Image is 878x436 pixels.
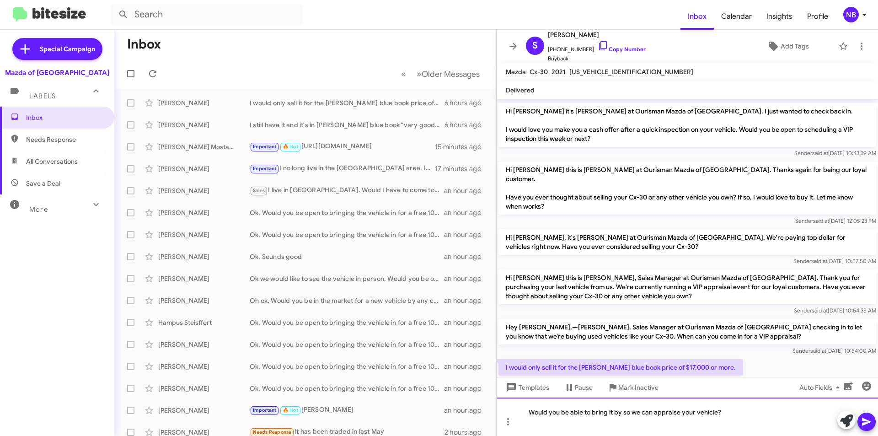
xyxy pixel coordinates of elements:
span: Pause [575,379,593,396]
div: [PERSON_NAME] [158,208,250,217]
span: Buyback [548,54,646,63]
p: Hey [PERSON_NAME],—[PERSON_NAME], Sales Manager at Ourisman Mazda of [GEOGRAPHIC_DATA] checking i... [498,319,876,344]
div: Oh ok, Would you be in the market for a new vehicle by any chance? [250,296,444,305]
span: said at [810,347,826,354]
div: Ok we would like to see the vehicle in person, Would you be open to bringing the vehicle in for a... [250,274,444,283]
p: Hi [PERSON_NAME] it's [PERSON_NAME] at Ourisman Mazda of [GEOGRAPHIC_DATA]. I just wanted to chec... [498,103,876,147]
span: Sender [DATE] 10:54:35 AM [794,307,876,314]
span: Cx-30 [530,68,548,76]
div: Would you be able to bring it by so we can appraise your vehicle? [497,398,878,436]
span: Older Messages [422,69,480,79]
button: Mark Inactive [600,379,666,396]
div: [PERSON_NAME] [158,252,250,261]
div: NB [843,7,859,22]
div: an hour ago [444,230,489,239]
div: [PERSON_NAME] [158,164,250,173]
span: Needs Response [253,429,292,435]
div: an hour ago [444,208,489,217]
div: 6 hours ago [444,98,489,108]
p: Hi [PERSON_NAME] this is [PERSON_NAME], Sales Manager at Ourisman Mazda of [GEOGRAPHIC_DATA]. Tha... [498,269,876,304]
div: [PERSON_NAME] [158,230,250,239]
span: Add Tags [781,38,809,54]
div: [PERSON_NAME] [158,384,250,393]
a: Calendar [714,3,759,30]
div: Ok, Would you be open to bringing the vehicle in for a free 10-15 mintue apprisal? [250,384,444,393]
div: Ok, Would you be open to bringing the vehicle in for a free 10-15 mintue apprisal? [250,208,444,217]
div: an hour ago [444,340,489,349]
span: Inbox [26,113,104,122]
span: Mazda [506,68,526,76]
span: 🔥 Hot [283,144,298,150]
span: Delivered [506,86,535,94]
span: [PHONE_NUMBER] [548,40,646,54]
input: Search [111,4,303,26]
span: said at [812,307,828,314]
div: [PERSON_NAME] Mostacilla [PERSON_NAME] [158,142,250,151]
span: Sender [DATE] 10:57:50 AM [793,258,876,264]
div: [URL][DOMAIN_NAME] [250,141,435,152]
a: Insights [759,3,800,30]
div: [PERSON_NAME] [250,405,444,415]
span: said at [812,150,828,156]
div: Ok, Would you be open to bringing the vehicle in for a free 10-15 mintue apprisal? [250,362,444,371]
p: Hi [PERSON_NAME] this is [PERSON_NAME] at Ourisman Mazda of [GEOGRAPHIC_DATA]. Thanks again for b... [498,161,876,215]
span: Sender [DATE] 10:43:39 AM [794,150,876,156]
div: 17 minutes ago [435,164,489,173]
span: said at [811,258,827,264]
div: I live in [GEOGRAPHIC_DATA]. Would I have to come to the [GEOGRAPHIC_DATA] location? [250,185,444,196]
span: 2021 [551,68,566,76]
span: 🔥 Hot [283,407,298,413]
nav: Page navigation example [396,65,485,83]
div: Ok, Sounds good [250,252,444,261]
div: I would only sell it for the [PERSON_NAME] blue book price of $17,000 or more. [250,98,444,108]
span: Important [253,407,277,413]
div: [PERSON_NAME] [158,98,250,108]
span: « [401,68,406,80]
div: [PERSON_NAME] [158,296,250,305]
div: Ok, Would you be open to bringing the vehicle in for a free 10-15 mintue apprisal? [250,318,444,327]
span: Save a Deal [26,179,60,188]
div: an hour ago [444,186,489,195]
button: Templates [497,379,557,396]
div: an hour ago [444,362,489,371]
button: Auto Fields [792,379,851,396]
div: Ok, Would you be open to bringing the vehicle in for a free 10-15 mintue apprisal? [250,230,444,239]
span: Special Campaign [40,44,95,54]
div: an hour ago [444,406,489,415]
a: Copy Number [598,46,646,53]
span: Sender [DATE] 10:54:00 AM [792,347,876,354]
div: an hour ago [444,252,489,261]
div: an hour ago [444,296,489,305]
span: Sender [DATE] 12:05:23 PM [795,217,876,224]
span: All Conversations [26,157,78,166]
div: an hour ago [444,318,489,327]
span: Labels [29,92,56,100]
span: said at [813,217,829,224]
div: 15 minutes ago [435,142,489,151]
span: Profile [800,3,835,30]
div: an hour ago [444,274,489,283]
div: [PERSON_NAME] [158,186,250,195]
p: Hi [PERSON_NAME], it's [PERSON_NAME] at Ourisman Mazda of [GEOGRAPHIC_DATA]. We're paying top dol... [498,229,876,255]
button: Next [411,65,485,83]
span: » [417,68,422,80]
button: Add Tags [740,38,834,54]
span: Auto Fields [799,379,843,396]
div: an hour ago [444,384,489,393]
span: Sales [253,188,265,194]
a: Inbox [680,3,714,30]
div: Ok, Would you be open to bringing the vehicle in for a free 10-15 mintue apprisal? [250,340,444,349]
div: Hampus Steisffert [158,318,250,327]
div: [PERSON_NAME] [158,274,250,283]
div: I still have it and it's in [PERSON_NAME] blue book "very good" condition with forty five thousan... [250,120,444,129]
span: [PERSON_NAME] [548,29,646,40]
div: [PERSON_NAME] [158,406,250,415]
a: Special Campaign [12,38,102,60]
p: I would only sell it for the [PERSON_NAME] blue book price of $17,000 or more. [498,359,743,376]
h1: Inbox [127,37,161,52]
span: [US_VEHICLE_IDENTIFICATION_NUMBER] [569,68,693,76]
div: [PERSON_NAME] [158,362,250,371]
span: Important [253,166,277,172]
